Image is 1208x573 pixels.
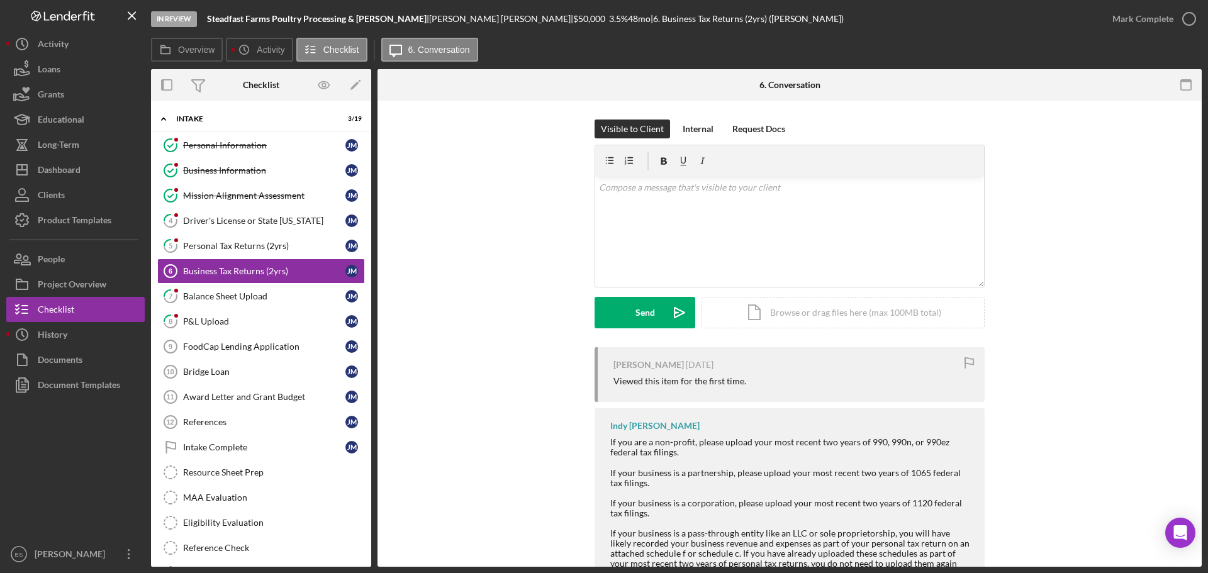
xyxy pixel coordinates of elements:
div: Loans [38,57,60,85]
label: Activity [257,45,284,55]
div: History [38,322,67,350]
div: J M [345,240,358,252]
div: 6. Conversation [759,80,820,90]
div: Balance Sheet Upload [183,291,345,301]
a: Dashboard [6,157,145,182]
div: In Review [151,11,197,27]
a: Mission Alignment AssessmentJM [157,183,365,208]
div: J M [345,265,358,277]
tspan: 8 [169,317,172,325]
label: 6. Conversation [408,45,470,55]
div: MAA Evaluation [183,492,364,503]
button: Activity [6,31,145,57]
a: 10Bridge LoanJM [157,359,365,384]
div: Personal Tax Returns (2yrs) [183,241,345,251]
div: Eligibility Evaluation [183,518,364,528]
div: Mark Complete [1112,6,1173,31]
tspan: 12 [166,418,174,426]
button: Activity [226,38,293,62]
button: Clients [6,182,145,208]
div: [PERSON_NAME] [31,542,113,570]
a: 11Award Letter and Grant BudgetJM [157,384,365,409]
div: If you are a non-profit, please upload your most recent two years of 990, 990n, or 990ez federal ... [610,437,972,457]
button: Request Docs [726,120,791,138]
b: Steadfast Farms Poultry Processing & [PERSON_NAME] [207,13,427,24]
a: Document Templates [6,372,145,398]
div: Educational [38,107,84,135]
button: Internal [676,120,720,138]
button: Long-Term [6,132,145,157]
button: Checklist [296,38,367,62]
a: Resource Sheet Prep [157,460,365,485]
button: Documents [6,347,145,372]
tspan: 4 [169,216,173,225]
tspan: 11 [166,393,174,401]
div: Document Templates [38,372,120,401]
a: Eligibility Evaluation [157,510,365,535]
div: J M [345,189,358,202]
button: Project Overview [6,272,145,297]
div: Indy [PERSON_NAME] [610,421,700,431]
a: 12ReferencesJM [157,409,365,435]
div: Award Letter and Grant Budget [183,392,345,402]
div: 3 / 19 [339,115,362,123]
div: J M [345,164,358,177]
label: Overview [178,45,215,55]
div: Checklist [38,297,74,325]
div: Driver's License or State [US_STATE] [183,216,345,226]
a: 9FoodCap Lending ApplicationJM [157,334,365,359]
a: 7Balance Sheet UploadJM [157,284,365,309]
div: Business Tax Returns (2yrs) [183,266,345,276]
a: Reference Check [157,535,365,560]
div: J M [345,365,358,378]
div: Viewed this item for the first time. [613,376,746,386]
tspan: 9 [169,343,172,350]
div: J M [345,290,358,303]
div: Bridge Loan [183,367,345,377]
div: Documents [38,347,82,376]
a: 8P&L UploadJM [157,309,365,334]
button: History [6,322,145,347]
div: Personal Information [183,140,345,150]
div: Dashboard [38,157,81,186]
div: | [207,14,429,24]
button: Overview [151,38,223,62]
div: FoodCap Lending Application [183,342,345,352]
div: Internal [683,120,713,138]
div: J M [345,416,358,428]
div: Intake [176,115,330,123]
div: Long-Term [38,132,79,160]
div: | 6. Business Tax Returns (2yrs) ([PERSON_NAME]) [651,14,844,24]
button: Product Templates [6,208,145,233]
div: J M [345,340,358,353]
div: Visible to Client [601,120,664,138]
tspan: 7 [169,292,173,300]
button: Grants [6,82,145,107]
button: Visible to Client [595,120,670,138]
div: Clients [38,182,65,211]
div: If your business is a partnership, please upload your most recent two years of 1065 federal tax f... [610,468,972,488]
a: Intake CompleteJM [157,435,365,460]
a: 4Driver's License or State [US_STATE]JM [157,208,365,233]
div: 3.5 % [609,14,628,24]
div: Grants [38,82,64,110]
button: People [6,247,145,272]
div: J M [345,441,358,453]
div: Resource Sheet Prep [183,467,364,477]
button: Mark Complete [1100,6,1202,31]
div: Mission Alignment Assessment [183,191,345,201]
button: Loans [6,57,145,82]
div: Intake Complete [183,442,345,452]
button: Checklist [6,297,145,322]
tspan: 5 [169,242,172,250]
div: 48 mo [628,14,651,24]
div: Project Overview [38,272,106,300]
div: Send [635,297,655,328]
